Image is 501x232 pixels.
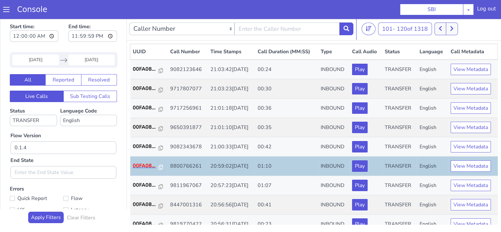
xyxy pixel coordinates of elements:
[352,46,368,58] button: Play
[130,27,168,42] th: UUID
[12,37,59,48] input: Start Date
[133,87,159,94] p: 00FA08...
[382,158,417,178] td: TRANSFER
[133,183,159,191] p: 00FA08...
[208,81,255,100] td: 21:01:18[DATE]
[451,104,491,116] button: View Metadata
[81,57,117,68] button: Resolved
[67,197,95,203] h6: Clear Filters
[378,5,432,18] button: 101- 120of 1318
[45,57,81,68] button: Reported
[10,97,57,109] select: Status
[451,143,491,154] button: View Metadata
[133,106,165,113] a: 00FA08...
[208,100,255,120] td: 21:01:10[DATE]
[318,197,350,216] td: INBOUND
[318,42,350,62] td: INBOUND
[382,139,417,158] td: TRANSFER
[10,73,64,85] button: Live Calls
[133,203,159,210] p: 00FA08...
[448,27,498,42] th: Call Metadata
[133,164,165,171] a: 00FA08...
[208,197,255,216] td: 20:56:31[DATE]
[318,120,350,139] td: INBOUND
[133,125,159,133] p: 00FA08...
[255,120,318,139] td: 00:42
[28,194,64,206] button: Apply Filters
[208,139,255,158] td: 20:59:02[DATE]
[318,62,350,81] td: INBOUND
[382,120,417,139] td: TRANSFER
[168,178,208,197] td: 8447001316
[400,4,463,15] button: SBI
[318,158,350,178] td: INBOUND
[168,120,208,139] td: 9082343678
[208,62,255,81] td: 21:03:23[DATE]
[417,27,448,42] th: Language
[168,81,208,100] td: 9717256961
[451,66,491,77] button: View Metadata
[397,8,428,15] span: 120 of 1318
[60,97,117,109] select: Language Code
[168,100,208,120] td: 9650391877
[417,62,448,81] td: English
[10,177,63,185] label: Quick Report
[352,124,368,135] button: Play
[451,46,491,58] button: View Metadata
[255,42,318,62] td: 00:24
[350,27,382,42] th: Call Audio
[382,27,417,42] th: Status
[10,13,58,24] input: Start time:
[68,3,117,26] label: End time:
[10,188,63,197] label: UX
[382,197,417,216] td: TRANSFER
[451,124,491,135] button: View Metadata
[133,145,165,152] a: 00FA08...
[10,114,41,122] label: Flow Version
[133,48,159,55] p: 00FA08...
[10,149,116,161] input: Enter the End State Value
[255,100,318,120] td: 00:35
[417,197,448,216] td: English
[352,201,368,212] button: Play
[234,5,340,18] input: Enter the Caller Number
[133,125,165,133] a: 00FA08...
[10,57,46,68] button: All
[208,42,255,62] td: 21:03:42[DATE]
[477,5,496,15] div: Log out
[255,27,318,42] th: Call Duration (MM:SS)
[352,85,368,96] button: Play
[255,139,318,158] td: 01:10
[255,197,318,216] td: 00:23
[451,162,491,174] button: View Metadata
[352,143,368,154] button: Play
[63,188,117,197] label: Latency
[168,139,208,158] td: 8800766261
[352,162,368,174] button: Play
[352,104,368,116] button: Play
[255,81,318,100] td: 00:36
[133,203,165,210] a: 00FA08...
[63,177,117,185] label: Flow
[133,183,165,191] a: 00FA08...
[63,73,117,85] button: Sub Testing Calls
[60,90,117,109] label: Language Code
[133,48,165,55] a: 00FA08...
[318,178,350,197] td: INBOUND
[68,13,117,24] input: End time:
[208,120,255,139] td: 21:00:33[DATE]
[417,120,448,139] td: English
[382,42,417,62] td: TRANSFER
[417,100,448,120] td: English
[133,67,165,75] a: 00FA08...
[451,182,491,193] button: View Metadata
[133,145,159,152] p: 00FA08...
[168,42,208,62] td: 9082123646
[382,62,417,81] td: TRANSFER
[208,158,255,178] td: 20:57:23[DATE]
[68,37,115,48] input: End Date
[255,158,318,178] td: 01:07
[10,139,34,147] label: End State
[382,178,417,197] td: TRANSFER
[10,3,58,26] label: Start time:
